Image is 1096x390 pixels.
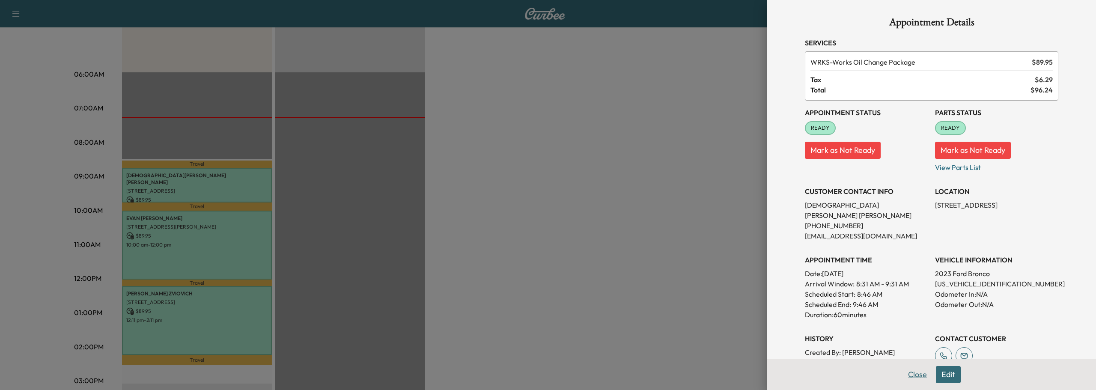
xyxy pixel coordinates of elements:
p: Scheduled Start: [805,289,855,299]
p: Odometer Out: N/A [935,299,1058,310]
p: [PHONE_NUMBER] [805,220,928,231]
h3: Appointment Status [805,107,928,118]
p: Arrival Window: [805,279,928,289]
p: Odometer In: N/A [935,289,1058,299]
p: Scheduled End: [805,299,851,310]
p: 2023 Ford Bronco [935,268,1058,279]
p: 8:46 AM [857,289,882,299]
p: [US_VEHICLE_IDENTIFICATION_NUMBER] [935,279,1058,289]
p: View Parts List [935,159,1058,173]
h3: History [805,333,928,344]
h3: APPOINTMENT TIME [805,255,928,265]
span: 8:31 AM - 9:31 AM [856,279,909,289]
p: Created By : [PERSON_NAME] [805,347,928,357]
button: Mark as Not Ready [935,142,1011,159]
span: $ 89.95 [1032,57,1053,67]
span: $ 6.29 [1035,74,1053,85]
span: $ 96.24 [1030,85,1053,95]
span: READY [936,124,965,132]
h3: Parts Status [935,107,1058,118]
span: READY [806,124,835,132]
span: Tax [810,74,1035,85]
p: [STREET_ADDRESS] [935,200,1058,210]
p: Duration: 60 minutes [805,310,928,320]
p: 9:46 AM [853,299,878,310]
p: [DEMOGRAPHIC_DATA][PERSON_NAME] [PERSON_NAME] [805,200,928,220]
button: Edit [936,366,961,383]
span: Works Oil Change Package [810,57,1028,67]
h3: VEHICLE INFORMATION [935,255,1058,265]
h3: LOCATION [935,186,1058,196]
h3: Services [805,38,1058,48]
h3: CONTACT CUSTOMER [935,333,1058,344]
p: Created At : [DATE] 2:34:47 PM [805,357,928,368]
p: [EMAIL_ADDRESS][DOMAIN_NAME] [805,231,928,241]
p: Date: [DATE] [805,268,928,279]
button: Close [902,366,932,383]
h3: CUSTOMER CONTACT INFO [805,186,928,196]
span: Total [810,85,1030,95]
button: Mark as Not Ready [805,142,881,159]
h1: Appointment Details [805,17,1058,31]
